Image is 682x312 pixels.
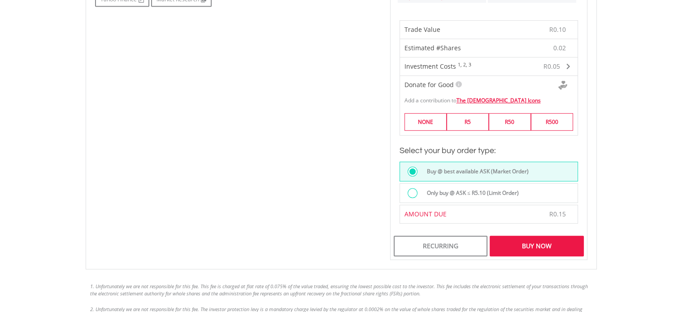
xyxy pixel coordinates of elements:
span: 0.02 [553,44,566,53]
img: Donte For Good [558,81,567,90]
label: R50 [489,113,531,131]
label: R500 [531,113,573,131]
div: Buy Now [490,236,583,256]
span: R0.05 [543,62,560,70]
span: Donate for Good [404,80,454,89]
h3: Select your buy order type: [400,145,578,157]
span: Trade Value [404,25,440,34]
label: Only buy @ ASK ≤ R5.10 (Limit Order) [421,188,519,198]
label: R5 [447,113,489,131]
label: Buy @ best available ASK (Market Order) [421,167,529,176]
div: Recurring [394,236,487,256]
label: NONE [404,113,447,131]
span: AMOUNT DUE [404,210,447,218]
span: R0.15 [549,210,566,218]
span: R0.10 [549,25,566,34]
sup: 1, 2, 3 [458,62,471,68]
li: 1. Unfortunately we are not responsible for this fee. This fee is charged at flat rate of 0.075% ... [90,283,592,297]
span: Estimated #Shares [404,44,461,52]
div: Add a contribution to [400,92,578,104]
a: The [DEMOGRAPHIC_DATA] Icons [456,97,541,104]
span: Investment Costs [404,62,456,70]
